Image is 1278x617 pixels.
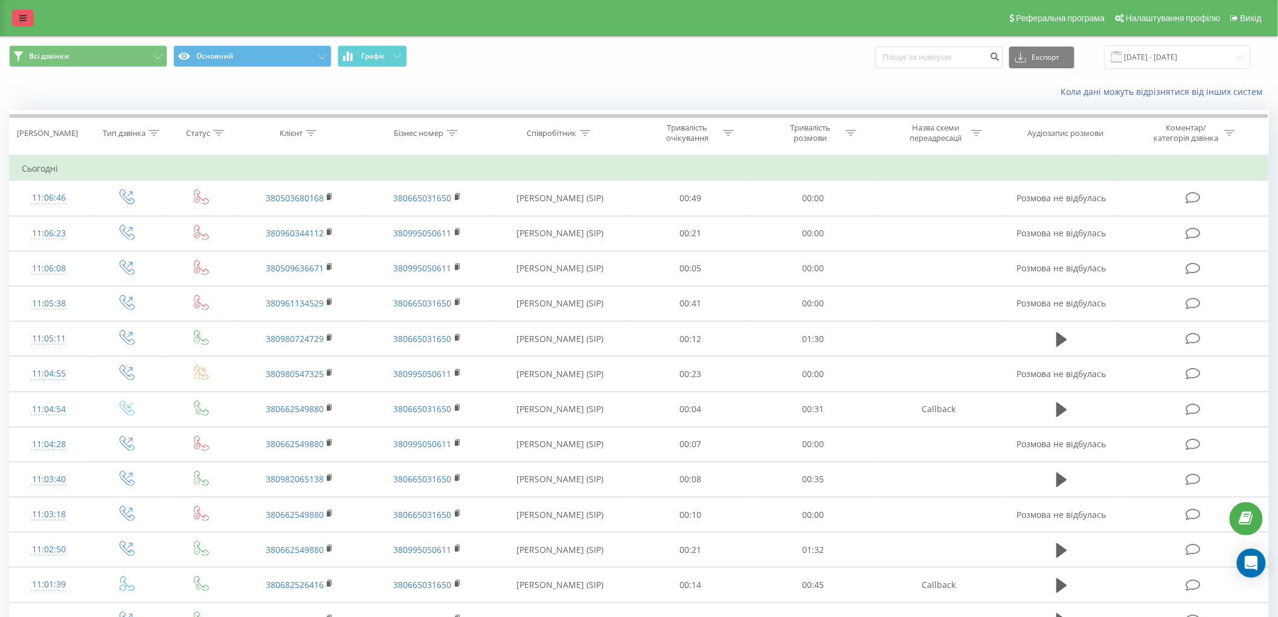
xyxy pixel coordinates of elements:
td: [PERSON_NAME] (SIP) [491,462,629,497]
div: 11:06:08 [22,257,76,280]
a: 380665031650 [394,403,452,415]
td: 01:32 [752,532,875,567]
td: 00:00 [752,181,875,216]
td: [PERSON_NAME] (SIP) [491,357,629,392]
span: Реферальна програма [1016,13,1105,23]
td: [PERSON_NAME] (SIP) [491,216,629,251]
td: 00:00 [752,216,875,251]
div: Статус [186,128,210,138]
span: Розмова не відбулась [1017,438,1106,450]
span: Розмова не відбулась [1017,368,1106,380]
div: 11:03:18 [22,503,76,526]
a: 380982065138 [266,473,324,485]
td: 01:30 [752,321,875,357]
div: 11:05:11 [22,327,76,350]
td: 00:00 [752,357,875,392]
td: [PERSON_NAME] (SIP) [491,497,629,532]
td: 00:49 [629,181,752,216]
td: 00:23 [629,357,752,392]
td: [PERSON_NAME] (SIP) [491,321,629,357]
span: Налаштування профілю [1126,13,1220,23]
td: 00:08 [629,462,752,497]
td: [PERSON_NAME] (SIP) [491,427,629,462]
a: 380995050611 [394,368,452,380]
span: Розмова не відбулась [1017,297,1106,309]
a: 380960344112 [266,227,324,239]
div: 11:02:50 [22,538,76,561]
a: Коли дані можуть відрізнятися вiд інших систем [1061,86,1269,97]
td: 00:45 [752,567,875,602]
span: Розмова не відбулась [1017,262,1106,274]
button: Основний [173,45,332,67]
a: 380995050611 [394,438,452,450]
a: 380961134529 [266,297,324,309]
button: Всі дзвінки [9,45,167,67]
div: 11:04:28 [22,433,76,456]
td: [PERSON_NAME] (SIP) [491,286,629,321]
td: 00:04 [629,392,752,427]
button: Графік [338,45,407,67]
td: Callback [875,567,1003,602]
a: 380665031650 [394,333,452,344]
a: 380980547325 [266,368,324,380]
td: 00:00 [752,497,875,532]
td: 00:05 [629,251,752,286]
a: 380503680168 [266,192,324,204]
a: 380662549880 [266,544,324,555]
td: 00:21 [629,216,752,251]
div: Тривалість очікування [655,123,720,143]
div: Open Intercom Messenger [1237,549,1266,578]
td: 00:31 [752,392,875,427]
a: 380980724729 [266,333,324,344]
span: Всі дзвінки [29,51,69,61]
a: 380665031650 [394,579,452,590]
td: 00:00 [752,251,875,286]
div: 11:01:39 [22,573,76,596]
td: 00:12 [629,321,752,357]
div: 11:03:40 [22,468,76,491]
td: [PERSON_NAME] (SIP) [491,251,629,286]
div: 11:06:46 [22,186,76,210]
span: Вихід [1241,13,1262,23]
a: 380665031650 [394,509,452,520]
button: Експорт [1009,47,1074,68]
td: 00:10 [629,497,752,532]
div: Назва схеми переадресації [904,123,968,143]
span: Розмова не відбулась [1017,192,1106,204]
td: 00:07 [629,427,752,462]
td: 00:00 [752,427,875,462]
td: Сьогодні [10,157,1269,181]
span: Графік [361,52,385,60]
div: 11:04:55 [22,362,76,386]
a: 380665031650 [394,297,452,309]
span: Розмова не відбулась [1017,509,1106,520]
a: 380662549880 [266,403,324,415]
a: 380995050611 [394,227,452,239]
a: 380509636671 [266,262,324,274]
td: [PERSON_NAME] (SIP) [491,392,629,427]
div: Клієнт [280,128,303,138]
div: Співробітник [527,128,577,138]
td: [PERSON_NAME] (SIP) [491,567,629,602]
td: 00:21 [629,532,752,567]
a: 380682526416 [266,579,324,590]
td: 00:00 [752,286,875,321]
a: 380662549880 [266,438,324,450]
div: Аудіозапис розмови [1028,128,1104,138]
td: 00:14 [629,567,752,602]
div: Тривалість розмови [778,123,843,143]
div: Бізнес номер [394,128,444,138]
input: Пошук за номером [875,47,1003,68]
div: 11:05:38 [22,292,76,315]
td: [PERSON_NAME] (SIP) [491,181,629,216]
td: [PERSON_NAME] (SIP) [491,532,629,567]
div: Тип дзвінка [103,128,146,138]
a: 380995050611 [394,544,452,555]
a: 380665031650 [394,473,452,485]
a: 380665031650 [394,192,452,204]
div: 11:06:23 [22,222,76,245]
td: Callback [875,392,1003,427]
a: 380995050611 [394,262,452,274]
div: 11:04:54 [22,398,76,421]
span: Розмова не відбулась [1017,227,1106,239]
